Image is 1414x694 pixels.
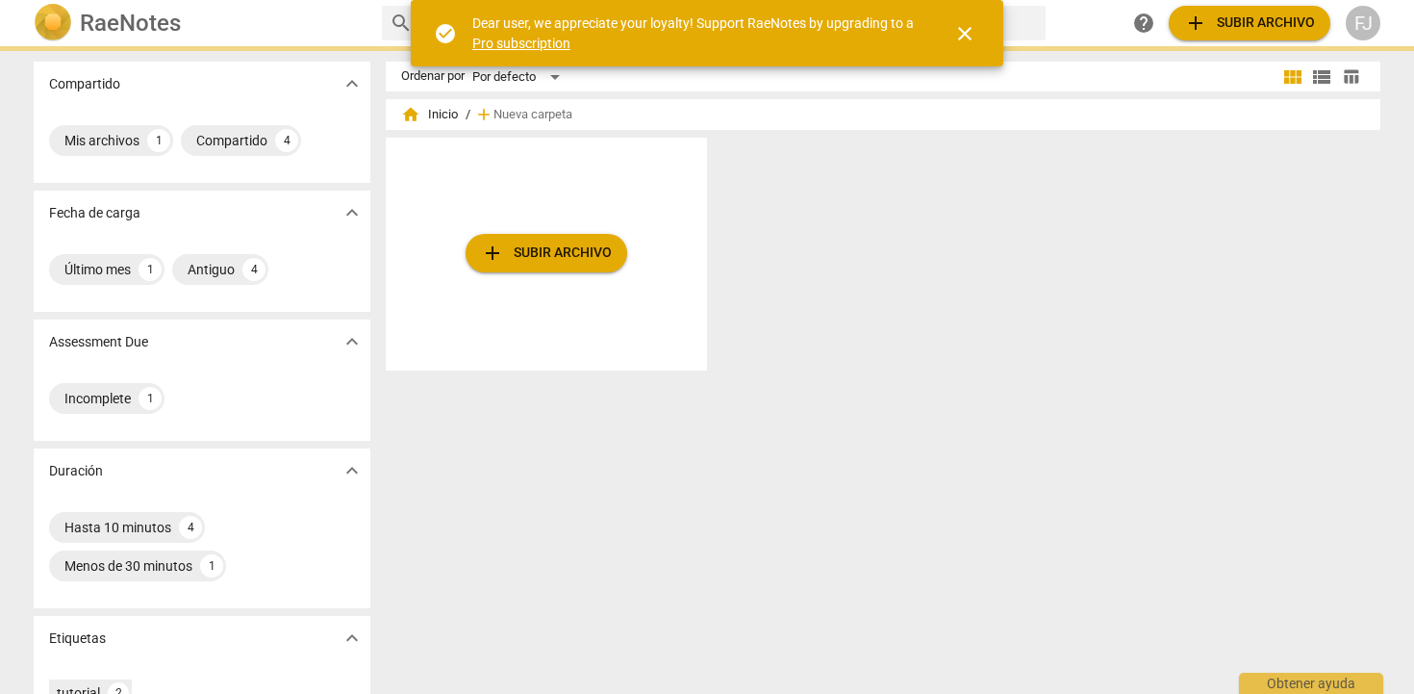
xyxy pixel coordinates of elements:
[188,260,235,279] div: Antiguo
[341,459,364,482] span: expand_more
[493,108,572,122] span: Nueva carpeta
[401,105,458,124] span: Inicio
[401,105,420,124] span: home
[466,234,627,272] button: Subir
[942,11,988,57] button: Cerrar
[1184,12,1315,35] span: Subir archivo
[338,327,366,356] button: Mostrar más
[390,12,413,35] span: search
[64,389,131,408] div: Incomplete
[466,108,470,122] span: /
[1132,12,1155,35] span: help
[49,461,103,481] p: Duración
[338,198,366,227] button: Mostrar más
[472,62,567,92] div: Por defecto
[1278,63,1307,91] button: Cuadrícula
[1169,6,1330,40] button: Subir
[472,36,570,51] a: Pro subscription
[1281,65,1304,89] span: view_module
[434,22,457,45] span: check_circle
[34,4,366,42] a: LogoRaeNotes
[338,69,366,98] button: Mostrar más
[341,627,364,650] span: expand_more
[139,258,162,281] div: 1
[200,554,223,578] div: 1
[64,518,171,537] div: Hasta 10 minutos
[341,72,364,95] span: expand_more
[34,4,72,42] img: Logo
[1342,67,1360,86] span: table_chart
[341,201,364,224] span: expand_more
[953,22,976,45] span: close
[338,624,366,653] button: Mostrar más
[481,242,612,265] span: Subir archivo
[242,258,265,281] div: 4
[49,203,140,223] p: Fecha de carga
[64,556,192,576] div: Menos de 30 minutos
[481,242,504,265] span: add
[275,129,298,152] div: 4
[49,332,148,352] p: Assessment Due
[1126,6,1161,40] a: Obtener ayuda
[139,387,162,410] div: 1
[80,10,181,37] h2: RaeNotes
[49,74,120,94] p: Compartido
[147,129,170,152] div: 1
[64,260,131,279] div: Último mes
[1239,673,1383,694] div: Obtener ayuda
[179,516,202,539] div: 4
[338,456,366,485] button: Mostrar más
[1346,6,1380,40] button: FJ
[64,131,139,150] div: Mis archivos
[1336,63,1365,91] button: Tabla
[1184,12,1207,35] span: add
[474,105,493,124] span: add
[1307,63,1336,91] button: Lista
[49,629,106,649] p: Etiquetas
[196,131,267,150] div: Compartido
[1310,65,1333,89] span: view_list
[341,330,364,353] span: expand_more
[401,69,465,84] div: Ordenar por
[472,13,919,53] div: Dear user, we appreciate your loyalty! Support RaeNotes by upgrading to a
